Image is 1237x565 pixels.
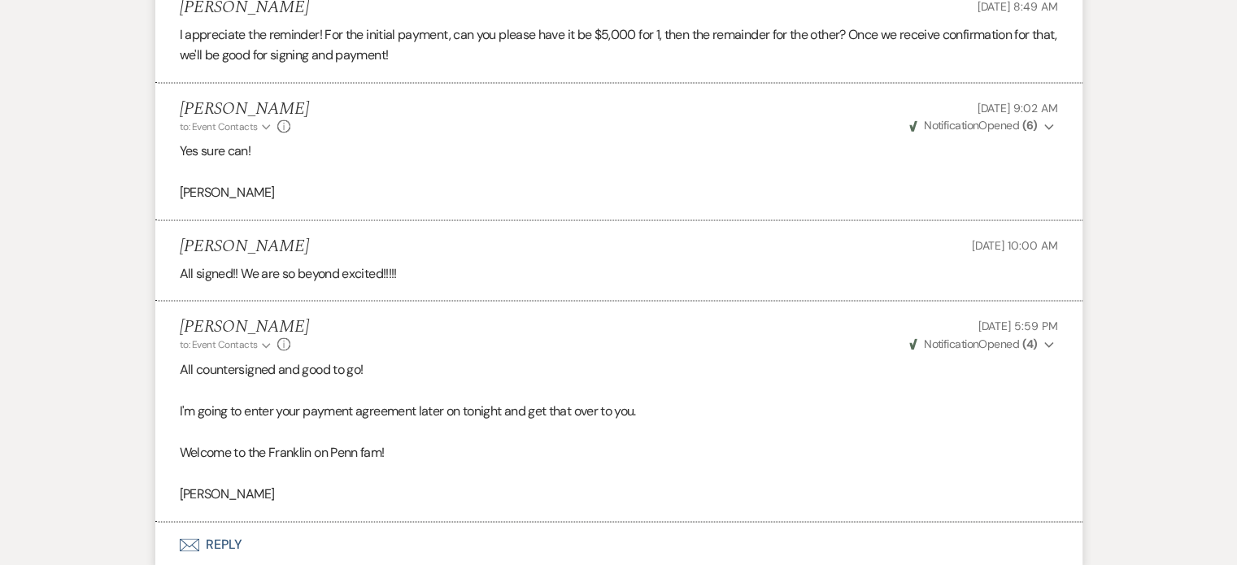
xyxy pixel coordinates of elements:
span: [DATE] 5:59 PM [978,319,1057,333]
p: All countersigned and good to go! [180,359,1058,380]
p: I'm going to enter your payment agreement later on tonight and get that over to you. [180,401,1058,422]
span: Notification [924,118,978,133]
p: Yes sure can! [180,141,1058,162]
p: I appreciate the reminder! For the initial payment, can you please have it be $5,000 for 1, then ... [180,24,1058,66]
span: Notification [924,337,978,351]
p: [PERSON_NAME] [180,182,1058,203]
p: Welcome to the Franklin on Penn fam! [180,442,1058,463]
h5: [PERSON_NAME] [180,99,309,120]
button: to: Event Contacts [180,337,273,352]
p: [PERSON_NAME] [180,484,1058,505]
span: to: Event Contacts [180,120,258,133]
h5: [PERSON_NAME] [180,317,309,337]
button: NotificationOpened (6) [907,117,1058,134]
h5: [PERSON_NAME] [180,237,309,257]
strong: ( 6 ) [1021,118,1037,133]
span: to: Event Contacts [180,338,258,351]
span: [DATE] 9:02 AM [977,101,1057,115]
button: NotificationOpened (4) [907,336,1058,353]
span: [DATE] 10:00 AM [972,238,1058,253]
p: All signed!! We are so beyond excited!!!!! [180,263,1058,285]
button: to: Event Contacts [180,120,273,134]
strong: ( 4 ) [1021,337,1037,351]
span: Opened [909,118,1038,133]
span: Opened [909,337,1038,351]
